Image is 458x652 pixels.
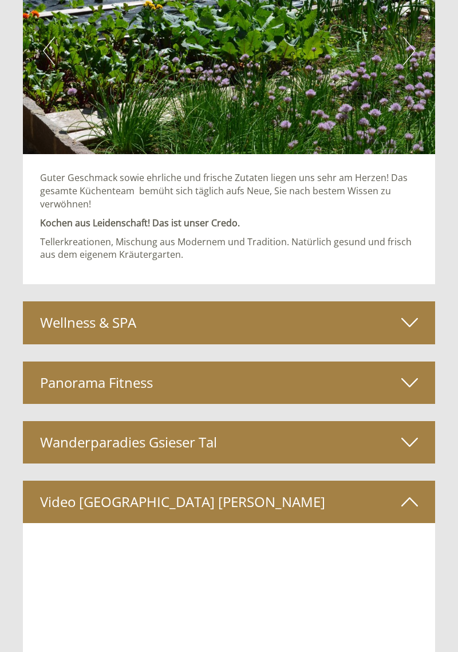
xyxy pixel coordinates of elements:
div: [GEOGRAPHIC_DATA] [17,33,191,42]
div: Panorama Fitness [23,362,435,404]
div: Wellness & SPA [23,301,435,344]
small: 19:29 [17,56,191,64]
div: Video [GEOGRAPHIC_DATA] [PERSON_NAME] [23,481,435,523]
button: Previous [43,37,55,65]
button: Next [403,37,415,65]
p: Tellerkreationen, Mischung aus Modernem und Tradition. Natürlich gesund und frisch aus dem eigene... [40,235,418,262]
div: Wanderparadies Gsieser Tal [23,421,435,464]
p: Guter Geschmack sowie ehrliche und frische Zutaten liegen uns sehr am Herzen! Das gesamte Küchent... [40,171,418,211]
div: Guten Tag, wie können wir Ihnen helfen? [9,31,197,66]
button: Senden [309,302,378,322]
div: [DATE] [168,9,210,28]
strong: Kochen aus Leidenschaft! Das ist unser Credo. [40,217,240,229]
